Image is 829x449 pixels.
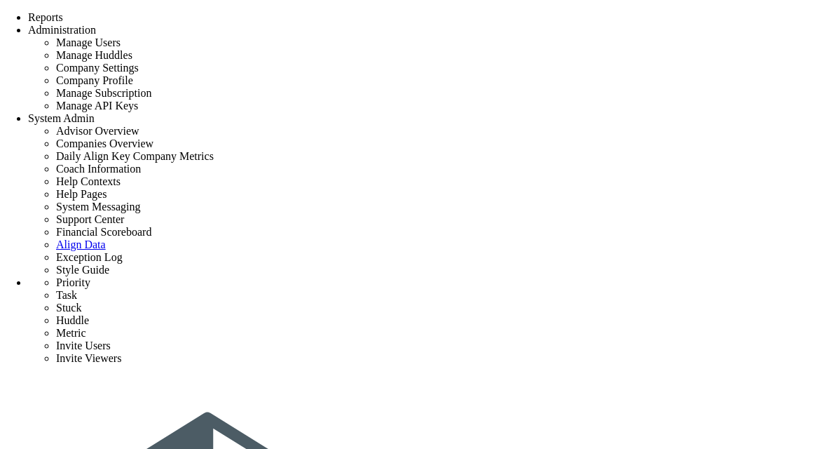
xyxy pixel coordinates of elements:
span: Company Settings [56,62,139,74]
span: System Admin [28,112,95,124]
span: Huddle [56,314,89,326]
span: Manage API Keys [56,100,138,112]
span: Exception Log [56,251,123,263]
span: Task [56,289,77,301]
a: Align Data [56,239,106,250]
span: Invite Viewers [56,352,121,364]
span: Style Guide [56,264,109,276]
span: Manage Huddles [56,49,132,61]
span: Priority [56,276,90,288]
span: Stuck [56,302,81,314]
span: Financial Scoreboard [56,226,151,238]
span: Reports [28,11,63,23]
span: Manage Subscription [56,87,151,99]
span: Company Profile [56,74,133,86]
span: Help Contexts [56,175,121,187]
span: Daily Align Key Company Metrics [56,150,214,162]
span: Help Pages [56,188,107,200]
span: Coach Information [56,163,141,175]
span: Companies Overview [56,138,153,149]
span: Manage Users [56,36,121,48]
span: Invite Users [56,340,111,351]
span: Support Center [56,213,124,225]
span: Administration [28,24,96,36]
span: System Messaging [56,201,140,213]
span: Advisor Overview [56,125,139,137]
span: Metric [56,327,86,339]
